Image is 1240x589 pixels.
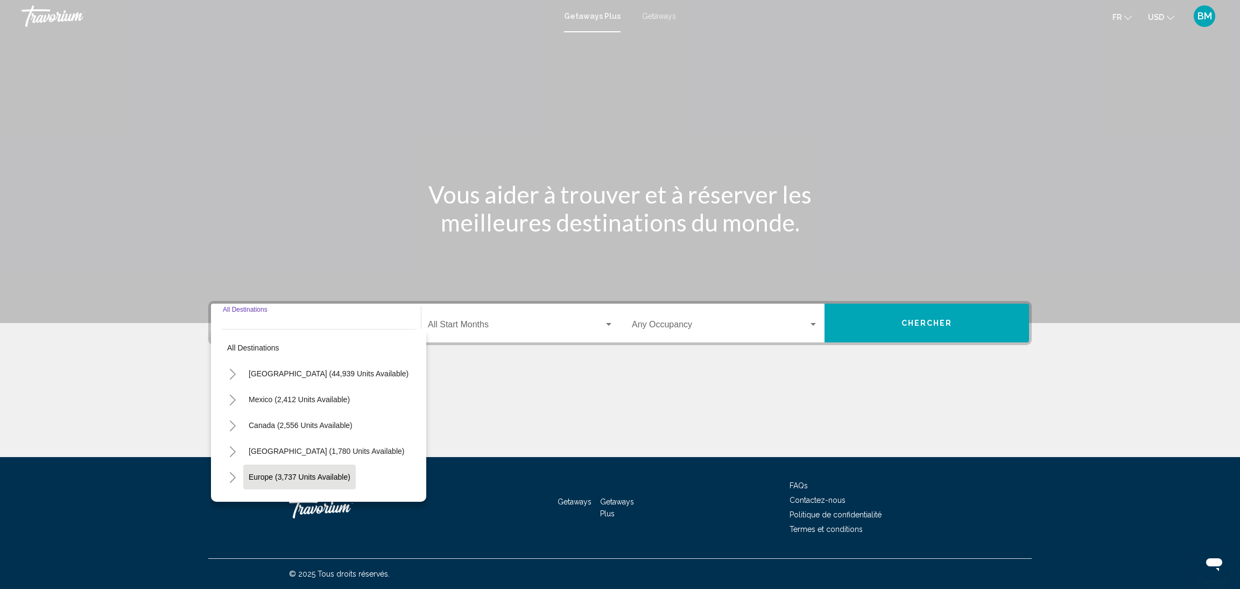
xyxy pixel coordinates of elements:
[243,465,356,489] button: Europe (3,737 units available)
[222,363,243,384] button: Toggle United States (44,939 units available)
[222,440,243,462] button: Toggle Caribbean & Atlantic Islands (1,780 units available)
[642,12,676,20] a: Getaways
[22,5,553,27] a: Travorium
[1148,9,1174,25] button: Change currency
[243,439,410,464] button: [GEOGRAPHIC_DATA] (1,780 units available)
[790,510,882,519] a: Politique de confidentialité
[1112,13,1122,22] span: fr
[790,481,808,490] a: FAQs
[222,389,243,410] button: Toggle Mexico (2,412 units available)
[1197,546,1231,580] iframe: Bouton de lancement de la fenêtre de messagerie
[600,497,634,518] a: Getaways Plus
[418,180,822,236] h1: Vous aider à trouver et à réserver les meilleures destinations du monde.
[243,490,355,515] button: Australia (191 units available)
[243,361,414,386] button: [GEOGRAPHIC_DATA] (44,939 units available)
[1112,9,1132,25] button: Change language
[1197,11,1212,22] span: BM
[249,421,353,430] span: Canada (2,556 units available)
[790,525,863,534] a: Termes et conditions
[222,335,415,360] button: All destinations
[249,473,350,481] span: Europe (3,737 units available)
[222,492,243,514] button: Toggle Australia (191 units available)
[243,387,355,412] button: Mexico (2,412 units available)
[289,570,390,578] span: © 2025 Tous droits réservés.
[558,497,591,506] a: Getaways
[790,496,846,504] a: Contactez-nous
[222,466,243,488] button: Toggle Europe (3,737 units available)
[227,343,279,352] span: All destinations
[249,395,350,404] span: Mexico (2,412 units available)
[211,304,1029,342] div: Search widget
[901,319,953,328] span: Chercher
[249,447,404,455] span: [GEOGRAPHIC_DATA] (1,780 units available)
[222,415,243,436] button: Toggle Canada (2,556 units available)
[289,492,397,524] a: Travorium
[243,413,358,438] button: Canada (2,556 units available)
[249,369,408,378] span: [GEOGRAPHIC_DATA] (44,939 units available)
[825,304,1029,342] button: Chercher
[1190,5,1218,27] button: User Menu
[1148,13,1164,22] span: USD
[564,12,621,20] a: Getaways Plus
